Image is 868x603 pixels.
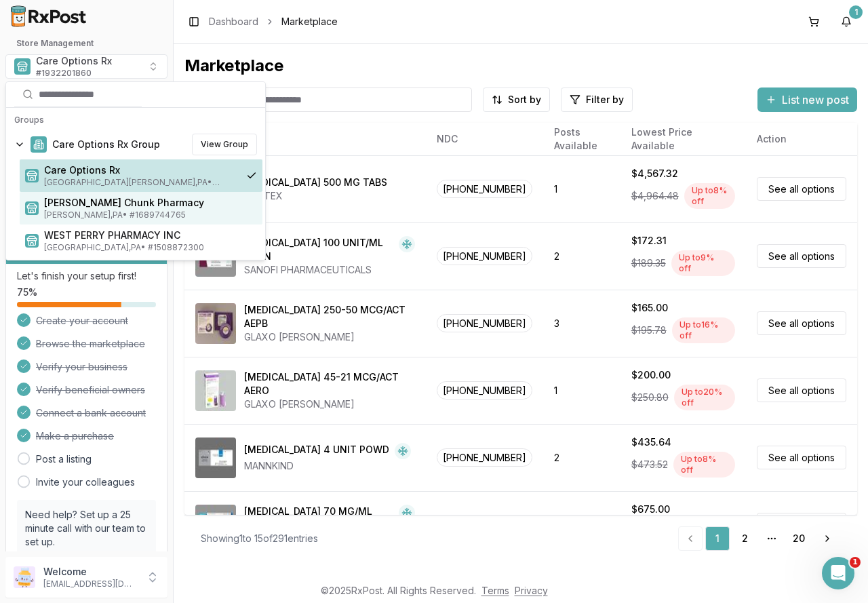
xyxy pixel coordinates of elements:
span: Care Options Rx [36,54,112,68]
span: $473.52 [631,458,668,471]
div: Up to 8 % off [673,452,735,478]
span: [GEOGRAPHIC_DATA][PERSON_NAME] , PA • # 1932201860 [44,177,235,188]
span: Filter by [586,93,624,106]
span: WEST PERRY PHARMACY INC [44,229,257,242]
button: Filter by [561,87,633,112]
a: See all options [757,177,846,201]
span: [GEOGRAPHIC_DATA] , PA • # 1508872300 [44,242,257,253]
span: [PHONE_NUMBER] [437,381,532,400]
div: [MEDICAL_DATA] 250-50 MCG/ACT AEPB [244,303,415,330]
img: Afrezza 4 UNIT POWD [195,437,236,478]
a: Go to next page [814,526,841,551]
td: 1 [543,491,620,558]
a: See all options [757,378,846,402]
span: $195.78 [631,324,667,337]
img: Advair HFA 45-21 MCG/ACT AERO [195,370,236,411]
th: Lowest Price Available [620,123,746,155]
div: Showing 1 to 15 of 291 entries [201,532,318,545]
div: SANOFI PHARMACEUTICALS [244,263,415,277]
span: [PHONE_NUMBER] [437,314,532,332]
span: # 1932201860 [36,68,92,79]
button: View Group [192,134,257,155]
a: See all options [757,513,846,537]
span: Marketplace [281,15,338,28]
div: GLAXO [PERSON_NAME] [244,330,415,344]
span: $250.80 [631,391,669,404]
a: 1 [705,526,730,551]
span: Sort by [508,93,541,106]
p: Need help? Set up a 25 minute call with our team to set up. [25,508,148,549]
span: Verify beneficial owners [36,383,145,397]
div: $435.64 [631,435,671,449]
nav: pagination [678,526,841,551]
a: Privacy [515,585,548,596]
img: Aimovig 70 MG/ML SOAJ [195,505,236,545]
div: GLAXO [PERSON_NAME] [244,397,415,411]
button: Sort by [483,87,550,112]
td: 1 [543,357,620,424]
div: $4,567.32 [631,167,678,180]
a: Invite your colleagues [36,475,135,489]
img: RxPost Logo [5,5,92,27]
span: $189.35 [631,256,666,270]
span: $4,964.48 [631,189,679,203]
a: Terms [481,585,509,596]
div: [MEDICAL_DATA] 45-21 MCG/ACT AERO [244,370,415,397]
a: Dashboard [209,15,258,28]
td: 2 [543,424,620,491]
span: Care Options Rx Group [52,138,160,151]
a: See all options [757,446,846,469]
button: List new post [757,87,857,112]
div: Up to 9 % off [671,250,735,276]
a: See all options [757,311,846,335]
span: 75 % [17,286,37,299]
span: Connect a bank account [36,406,146,420]
div: Marketplace [184,55,857,77]
a: See all options [757,244,846,268]
td: 3 [543,290,620,357]
th: Posts Available [543,123,620,155]
a: Post a listing [36,452,92,466]
p: [EMAIL_ADDRESS][DOMAIN_NAME] [43,579,138,589]
span: Verify your business [36,360,127,374]
div: $172.31 [631,234,667,248]
a: List new post [757,94,857,108]
td: 2 [543,222,620,290]
th: NDC [426,123,543,155]
div: $200.00 [631,368,671,382]
div: MANNKIND [244,459,411,473]
nav: breadcrumb [209,15,338,28]
a: 2 [732,526,757,551]
th: Drug Name [184,123,426,155]
span: [PHONE_NUMBER] [437,247,532,265]
span: [PERSON_NAME] , PA • # 1689744765 [44,210,257,220]
a: Book a call [25,549,77,561]
div: Groups [9,111,262,130]
div: $675.00 [631,503,670,516]
h2: Store Management [5,38,167,49]
span: Make a purchase [36,429,114,443]
p: Welcome [43,565,138,579]
button: 1 [835,11,857,33]
div: [MEDICAL_DATA] 100 UNIT/ML SOPN [244,236,393,263]
div: [MEDICAL_DATA] 500 MG TABS [244,176,387,189]
p: Let's finish your setup first! [17,269,156,283]
button: Select a view [5,54,167,79]
div: [MEDICAL_DATA] 4 UNIT POWD [244,443,389,459]
span: [PERSON_NAME] Chunk Pharmacy [44,196,257,210]
th: Action [746,123,857,155]
td: 1 [543,155,620,222]
div: APOTEX [244,189,387,203]
div: Up to 16 % off [672,317,735,343]
span: Create your account [36,314,128,328]
div: $165.00 [631,301,668,315]
span: Browse the marketplace [36,337,145,351]
div: Up to 20 % off [674,385,735,410]
div: Up to 8 % off [684,183,735,209]
span: 1 [850,557,861,568]
img: Advair Diskus 250-50 MCG/ACT AEPB [195,303,236,344]
div: 1 [849,5,863,19]
span: [PHONE_NUMBER] [437,448,532,467]
a: 20 [787,526,811,551]
span: List new post [782,92,849,108]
